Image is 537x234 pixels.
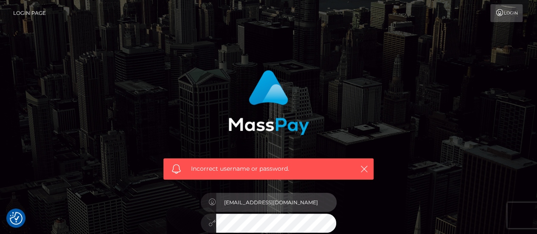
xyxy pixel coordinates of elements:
img: MassPay Login [228,70,309,135]
span: Incorrect username or password. [191,164,346,173]
img: Revisit consent button [10,212,22,225]
a: Login Page [13,4,46,22]
input: Username... [216,193,337,212]
button: Consent Preferences [10,212,22,225]
a: Login [490,4,523,22]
